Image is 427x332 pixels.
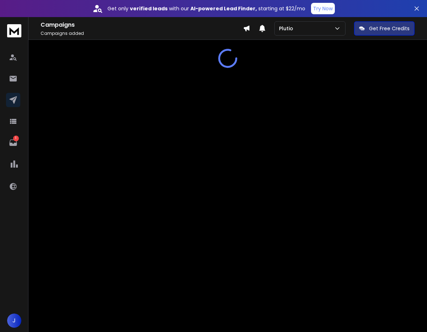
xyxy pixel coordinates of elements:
button: Get Free Credits [354,21,415,36]
p: Plutio [279,25,296,32]
strong: AI-powered Lead Finder, [190,5,257,12]
button: Try Now [311,3,335,14]
strong: verified leads [130,5,168,12]
a: 1 [6,136,20,150]
button: J [7,313,21,328]
h1: Campaigns [41,21,243,29]
p: Get only with our starting at $22/mo [107,5,305,12]
p: 1 [13,136,19,141]
p: Try Now [313,5,333,12]
p: Campaigns added [41,31,243,36]
p: Get Free Credits [369,25,410,32]
img: logo [7,24,21,37]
